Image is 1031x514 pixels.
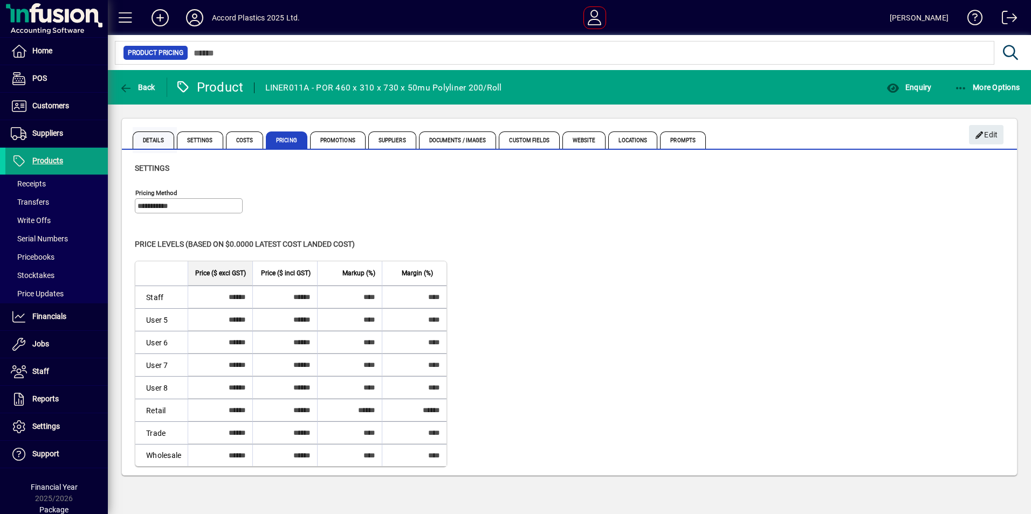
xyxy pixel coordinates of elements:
[135,399,188,421] td: Retail
[5,65,108,92] a: POS
[11,289,64,298] span: Price Updates
[135,444,188,466] td: Wholesale
[32,74,47,82] span: POS
[177,8,212,27] button: Profile
[135,189,177,197] mat-label: Pricing method
[5,93,108,120] a: Customers
[32,394,59,403] span: Reports
[116,78,158,97] button: Back
[32,156,63,165] span: Products
[177,131,223,149] span: Settings
[952,78,1023,97] button: More Options
[975,126,998,144] span: Edit
[11,179,46,188] span: Receipts
[5,266,108,284] a: Stocktakes
[994,2,1018,37] a: Logout
[660,131,706,149] span: Prompts
[5,386,108,413] a: Reports
[5,413,108,440] a: Settings
[32,129,63,137] span: Suppliers
[32,422,60,430] span: Settings
[954,83,1020,92] span: More Options
[266,131,307,149] span: Pricing
[499,131,559,149] span: Custom Fields
[5,303,108,330] a: Financials
[419,131,497,149] span: Documents / Images
[11,271,54,280] span: Stocktakes
[562,131,606,149] span: Website
[11,198,49,206] span: Transfers
[135,240,355,248] span: Price levels (based on $0.0000 Latest cost landed cost)
[175,79,244,96] div: Product
[135,308,188,331] td: User 5
[959,2,983,37] a: Knowledge Base
[11,216,51,225] span: Write Offs
[11,253,54,261] span: Pricebooks
[32,367,49,376] span: Staff
[884,78,934,97] button: Enquiry
[5,358,108,385] a: Staff
[133,131,174,149] span: Details
[5,230,108,248] a: Serial Numbers
[886,83,931,92] span: Enquiry
[5,193,108,211] a: Transfers
[32,101,69,110] span: Customers
[368,131,416,149] span: Suppliers
[135,353,188,376] td: User 7
[32,449,59,458] span: Support
[969,125,1003,144] button: Edit
[108,78,167,97] app-page-header-button: Back
[608,131,657,149] span: Locations
[5,38,108,65] a: Home
[135,286,188,308] td: Staff
[32,312,66,321] span: Financials
[212,9,300,26] div: Accord Plastics 2025 Ltd.
[342,267,375,279] span: Markup (%)
[135,331,188,353] td: User 6
[890,9,948,26] div: [PERSON_NAME]
[310,131,366,149] span: Promotions
[261,267,311,279] span: Price ($ incl GST)
[119,83,155,92] span: Back
[31,483,78,491] span: Financial Year
[195,267,246,279] span: Price ($ excl GST)
[226,131,264,149] span: Costs
[135,376,188,399] td: User 8
[5,211,108,230] a: Write Offs
[128,47,183,58] span: Product Pricing
[265,79,501,96] div: LINER011A - POR 460 x 310 x 730 x 50mu Polyliner 200/Roll
[402,267,433,279] span: Margin (%)
[5,284,108,303] a: Price Updates
[135,421,188,444] td: Trade
[143,8,177,27] button: Add
[5,331,108,358] a: Jobs
[135,164,169,172] span: Settings
[32,339,49,348] span: Jobs
[32,46,52,55] span: Home
[39,505,68,514] span: Package
[5,248,108,266] a: Pricebooks
[5,120,108,147] a: Suppliers
[5,441,108,468] a: Support
[5,175,108,193] a: Receipts
[11,234,68,243] span: Serial Numbers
